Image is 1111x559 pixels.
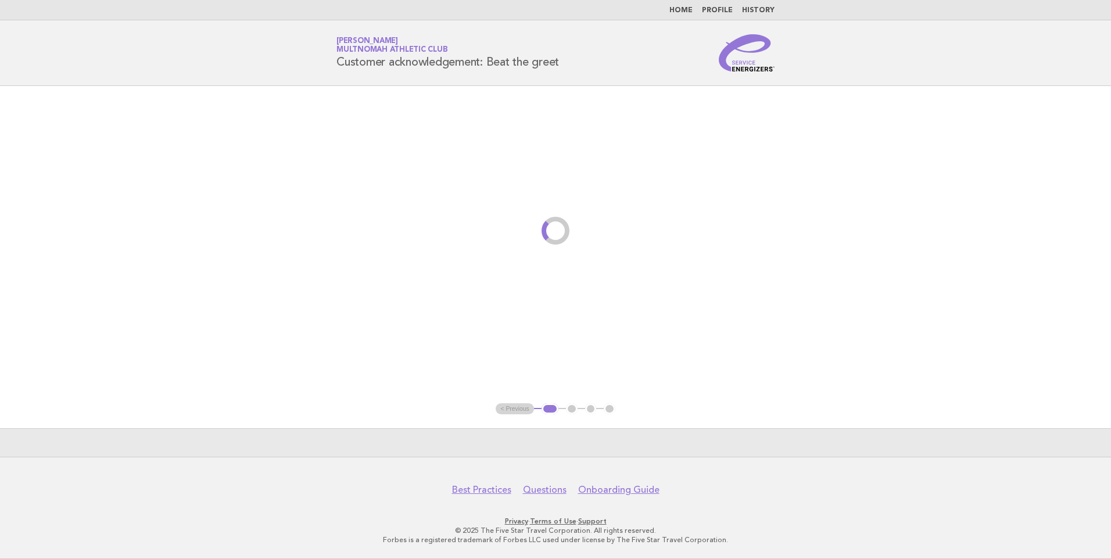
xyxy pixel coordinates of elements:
[336,38,559,68] h1: Customer acknowledgement: Beat the greet
[336,37,447,53] a: [PERSON_NAME]Multnomah Athletic Club
[742,7,775,14] a: History
[719,34,775,71] img: Service Energizers
[578,484,660,496] a: Onboarding Guide
[200,517,911,526] p: · ·
[523,484,567,496] a: Questions
[530,517,576,525] a: Terms of Use
[578,517,607,525] a: Support
[505,517,528,525] a: Privacy
[669,7,693,14] a: Home
[452,484,511,496] a: Best Practices
[200,535,911,544] p: Forbes is a registered trademark of Forbes LLC used under license by The Five Star Travel Corpora...
[702,7,733,14] a: Profile
[336,46,447,54] span: Multnomah Athletic Club
[200,526,911,535] p: © 2025 The Five Star Travel Corporation. All rights reserved.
